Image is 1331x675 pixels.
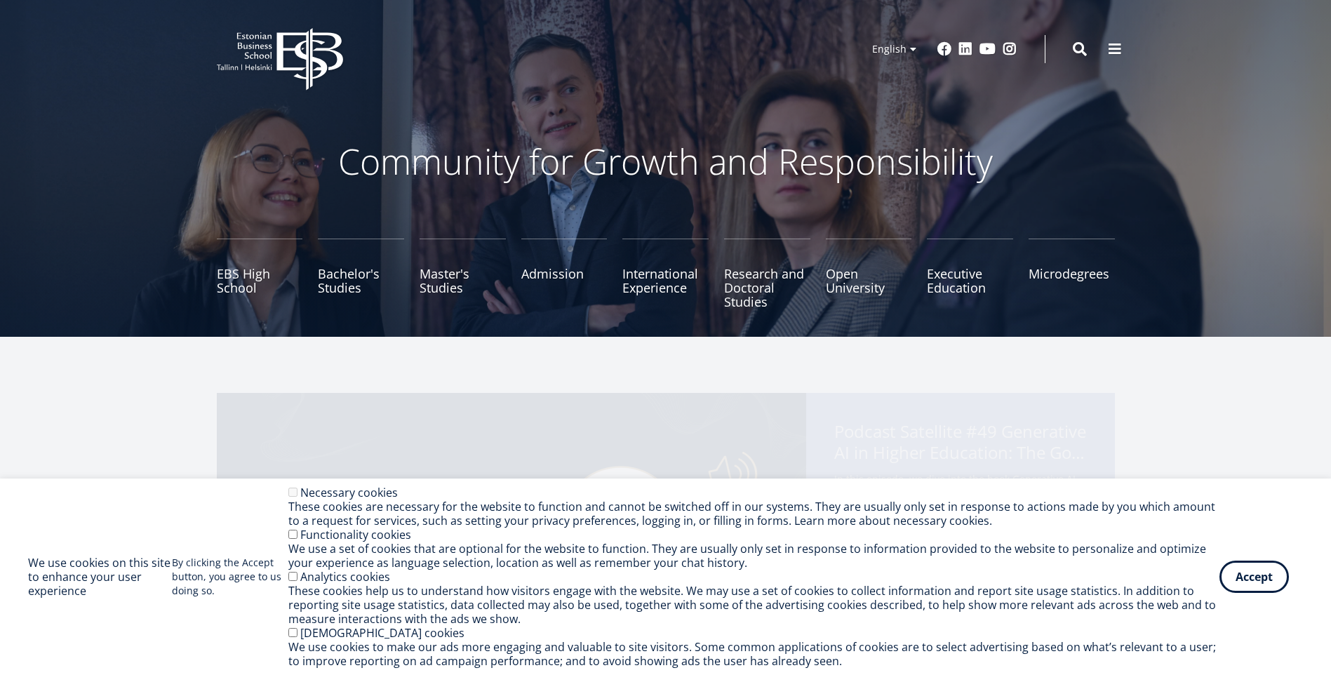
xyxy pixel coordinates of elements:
[979,42,996,56] a: Youtube
[1029,239,1115,309] a: Microdegrees
[1219,561,1289,593] button: Accept
[300,485,398,500] label: Necessary cookies
[217,393,806,660] img: Satellite #49
[288,542,1219,570] div: We use a set of cookies that are optional for the website to function. They are usually only set ...
[521,239,608,309] a: Admission
[1003,42,1017,56] a: Instagram
[937,42,951,56] a: Facebook
[294,140,1038,182] p: Community for Growth and Responsibility
[834,421,1087,467] span: Podcast Satellite #49 Generative
[724,239,810,309] a: Research and Doctoral Studies
[28,556,172,598] h2: We use cookies on this site to enhance your user experience
[420,239,506,309] a: Master's Studies
[217,239,303,309] a: EBS High School
[622,239,709,309] a: International Experience
[300,527,411,542] label: Functionality cookies
[318,239,404,309] a: Bachelor's Studies
[300,625,464,641] label: [DEMOGRAPHIC_DATA] cookies
[927,239,1013,309] a: Executive Education
[300,569,390,584] label: Analytics cookies
[834,442,1087,463] span: AI in Higher Education: The Good, the Bad, and the Ugly
[288,584,1219,626] div: These cookies help us to understand how visitors engage with the website. We may use a set of coo...
[172,556,288,598] p: By clicking the Accept button, you agree to us doing so.
[958,42,972,56] a: Linkedin
[826,239,912,309] a: Open University
[834,470,1087,558] span: In this episode, we dive into the book Generative AI in Higher Education: The Good, the Bad, and ...
[288,640,1219,668] div: We use cookies to make our ads more engaging and valuable to site visitors. Some common applicati...
[288,500,1219,528] div: These cookies are necessary for the website to function and cannot be switched off in our systems...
